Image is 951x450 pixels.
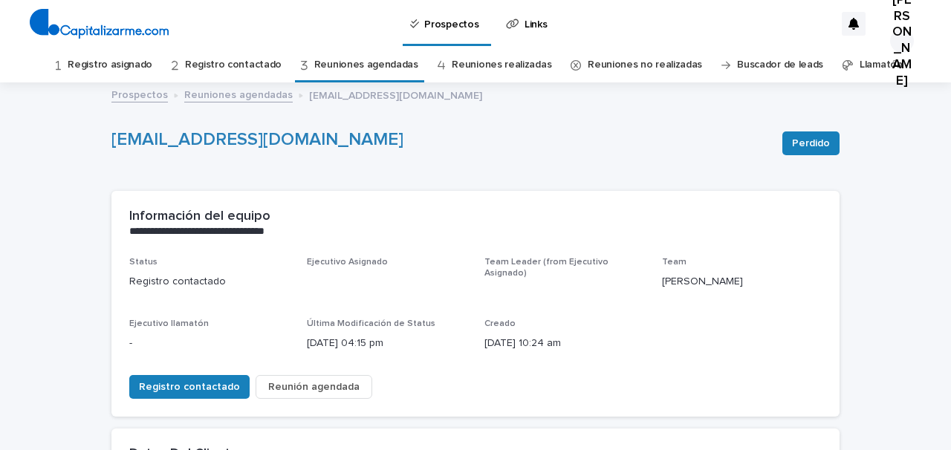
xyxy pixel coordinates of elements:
[860,48,903,82] a: Llamatón
[792,136,830,151] span: Perdido
[307,319,435,328] span: Última Modificación de Status
[68,48,152,82] a: Registro asignado
[484,319,516,328] span: Creado
[307,336,467,351] p: [DATE] 04:15 pm
[309,86,482,102] p: [EMAIL_ADDRESS][DOMAIN_NAME]
[139,379,240,394] span: Registro contactado
[484,258,608,277] span: Team Leader (from Ejecutivo Asignado)
[185,48,282,82] a: Registro contactado
[111,85,168,102] a: Prospectos
[484,336,644,351] p: [DATE] 10:24 am
[184,85,293,102] a: Reuniones agendadas
[111,131,403,149] a: [EMAIL_ADDRESS][DOMAIN_NAME]
[662,274,822,290] p: [PERSON_NAME]
[129,336,289,351] p: -
[129,319,209,328] span: Ejecutivo llamatón
[890,29,914,53] div: [PERSON_NAME]
[129,375,250,399] button: Registro contactado
[129,209,270,225] h2: Información del equipo
[268,379,360,394] span: Reunión agendada
[737,48,823,82] a: Buscador de leads
[307,258,388,267] span: Ejecutivo Asignado
[662,258,687,267] span: Team
[256,375,372,399] button: Reunión agendada
[314,48,418,82] a: Reuniones agendadas
[588,48,702,82] a: Reuniones no realizadas
[129,258,158,267] span: Status
[782,131,840,155] button: Perdido
[129,274,289,290] p: Registro contactado
[30,9,169,39] img: 4arMvv9wSvmHTHbXwTim
[452,48,551,82] a: Reuniones realizadas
